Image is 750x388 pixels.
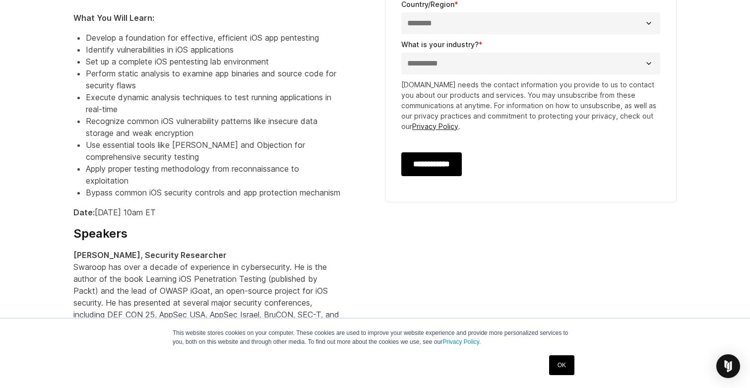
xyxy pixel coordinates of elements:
[86,67,341,91] li: Perform static analysis to examine app binaries and source code for security flaws
[412,122,458,130] a: Privacy Policy
[86,115,341,139] li: Recognize common iOS vulnerability patterns like insecure data storage and weak encryption
[73,250,227,260] strong: [PERSON_NAME], Security Researcher
[173,328,577,346] p: This website stores cookies on your computer. These cookies are used to improve your website expe...
[401,40,479,49] span: What is your industry?
[86,32,341,44] li: Develop a foundation for effective, efficient iOS app pentesting
[86,56,341,67] li: Set up a complete iOS pentesting lab environment
[86,139,341,163] li: Use essential tools like [PERSON_NAME] and Objection for comprehensive security testing
[86,44,341,56] li: Identify vulnerabilities in iOS applications
[73,13,154,23] strong: What You Will Learn:
[549,355,574,375] a: OK
[73,206,341,218] p: [DATE] 10am ET
[442,338,481,345] a: Privacy Policy.
[73,207,95,217] strong: Date:
[716,354,740,378] div: Open Intercom Messenger
[86,91,341,115] li: Execute dynamic analysis techniques to test running applications in real-time
[73,249,341,344] p: Swaroop has over a decade of experience in cybersecurity. He is the author of the book Learning i...
[401,79,660,131] p: [DOMAIN_NAME] needs the contact information you provide to us to contact you about our products a...
[86,187,341,198] li: Bypass common iOS security controls and app protection mechanism
[86,163,341,187] li: Apply proper testing methodology from reconnaissance to exploitation
[73,226,341,241] h4: Speakers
